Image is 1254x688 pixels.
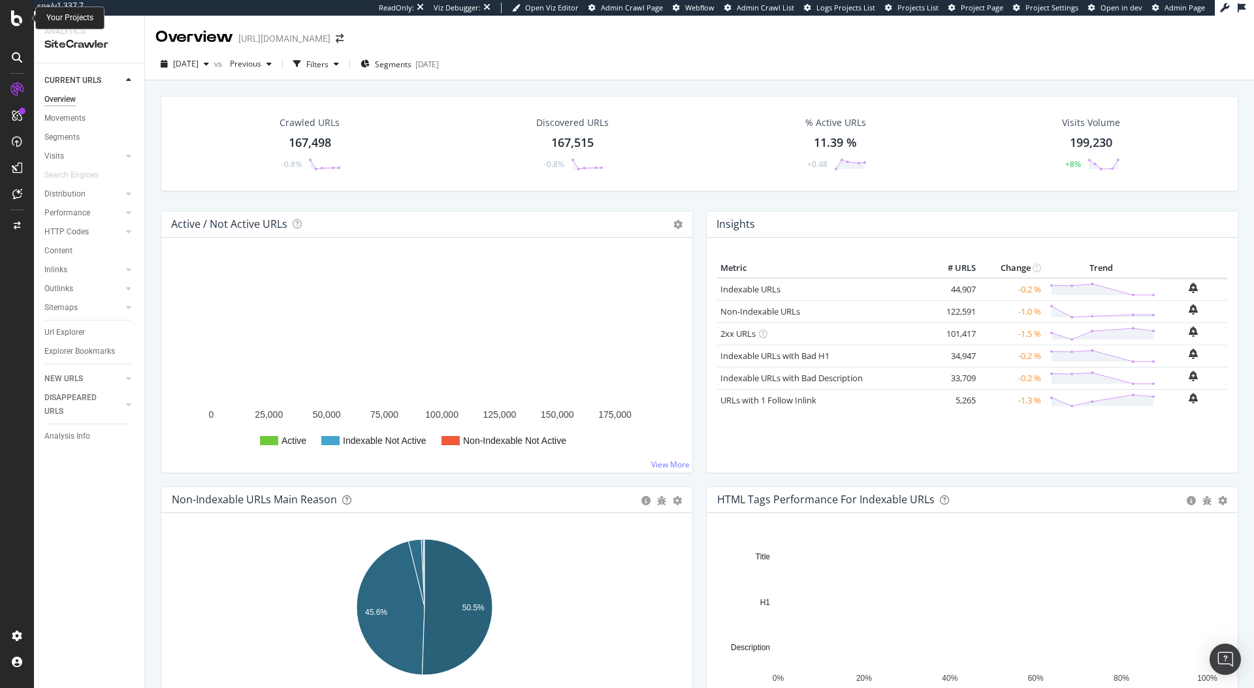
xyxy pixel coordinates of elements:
div: Visits Volume [1062,116,1120,129]
a: URLs with 1 Follow Inlink [720,394,816,406]
div: [URL][DOMAIN_NAME] [238,32,330,45]
a: View More [651,459,690,470]
th: # URLS [927,258,979,278]
h4: Insights [716,215,755,233]
a: Segments [44,131,135,144]
div: Overview [155,26,233,48]
text: 100% [1197,674,1217,683]
td: -0.2 % [979,367,1044,389]
td: 33,709 [927,367,979,389]
div: -0.8% [281,159,302,170]
div: CURRENT URLS [44,74,101,87]
div: bell-plus [1189,326,1198,337]
td: 34,947 [927,345,979,367]
button: Segments[DATE] [355,54,444,74]
div: Analysis Info [44,430,90,443]
button: Previous [225,54,277,74]
div: A chart. [172,258,677,462]
a: Open in dev [1088,3,1142,13]
div: Outlinks [44,282,73,296]
div: DISAPPEARED URLS [44,391,110,418]
a: Indexable URLs [720,283,780,295]
div: +0.48 [807,159,828,170]
a: NEW URLS [44,372,122,386]
div: Your Projects [46,12,93,23]
div: Analytics [44,26,134,37]
svg: A chart. [717,534,1223,685]
div: gear [673,496,682,505]
a: Admin Crawl List [724,3,794,13]
td: -0.2 % [979,278,1044,301]
span: Segments [375,59,411,70]
span: vs [214,58,225,69]
div: NEW URLS [44,372,83,386]
div: Filters [306,59,329,70]
div: A chart. [172,534,677,685]
a: Explorer Bookmarks [44,345,135,358]
a: Sitemaps [44,301,122,315]
text: 0 [209,409,214,420]
text: 150,000 [541,409,574,420]
a: Visits [44,149,122,163]
text: H1 [760,598,771,607]
div: Visits [44,149,64,163]
a: CURRENT URLS [44,74,122,87]
a: Indexable URLs with Bad H1 [720,350,829,362]
a: Overview [44,93,135,106]
div: Segments [44,131,80,144]
div: HTTP Codes [44,225,89,239]
a: Open Viz Editor [512,3,579,13]
a: Performance [44,206,122,220]
text: 125,000 [483,409,517,420]
div: bell-plus [1189,349,1198,359]
div: Content [44,244,72,258]
text: 80% [1114,674,1129,683]
text: 50,000 [313,409,341,420]
div: Distribution [44,187,86,201]
a: Admin Crawl Page [588,3,663,13]
span: Open in dev [1101,3,1142,12]
a: Project Page [948,3,1003,13]
span: Webflow [685,3,715,12]
span: Admin Crawl Page [601,3,663,12]
div: Search Engines [44,168,99,182]
div: circle-info [641,496,651,505]
div: Explorer Bookmarks [44,345,115,358]
a: Outlinks [44,282,122,296]
h4: Active / Not Active URLs [171,215,287,233]
button: [DATE] [155,54,214,74]
text: 175,000 [598,409,632,420]
div: -0.8% [544,159,564,170]
span: Projects List [897,3,939,12]
div: Discovered URLs [536,116,609,129]
span: Logs Projects List [816,3,875,12]
i: Options [673,220,683,229]
a: Project Settings [1013,3,1078,13]
text: 40% [942,674,957,683]
div: Movements [44,112,86,125]
text: 45.6% [365,608,387,617]
text: Non-Indexable Not Active [463,435,566,446]
a: HTTP Codes [44,225,122,239]
text: Title [756,552,771,561]
a: Non-Indexable URLs [720,305,800,317]
th: Trend [1044,258,1159,278]
td: 5,265 [927,389,979,411]
th: Change [979,258,1044,278]
div: 11.39 % [814,134,857,151]
span: Admin Page [1165,3,1205,12]
div: SiteCrawler [44,37,134,52]
span: Open Viz Editor [525,3,579,12]
a: DISAPPEARED URLS [44,391,122,418]
div: ReadOnly: [379,3,414,13]
a: Url Explorer [44,326,135,339]
text: 0% [773,674,784,683]
div: Crawled URLs [280,116,340,129]
span: 2025 Aug. 29th [173,58,199,69]
span: Previous [225,58,261,69]
div: 199,230 [1070,134,1112,151]
div: Sitemaps [44,301,78,315]
text: 60% [1028,674,1044,683]
div: 167,515 [551,134,594,151]
div: HTML Tags Performance for Indexable URLs [717,493,935,506]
